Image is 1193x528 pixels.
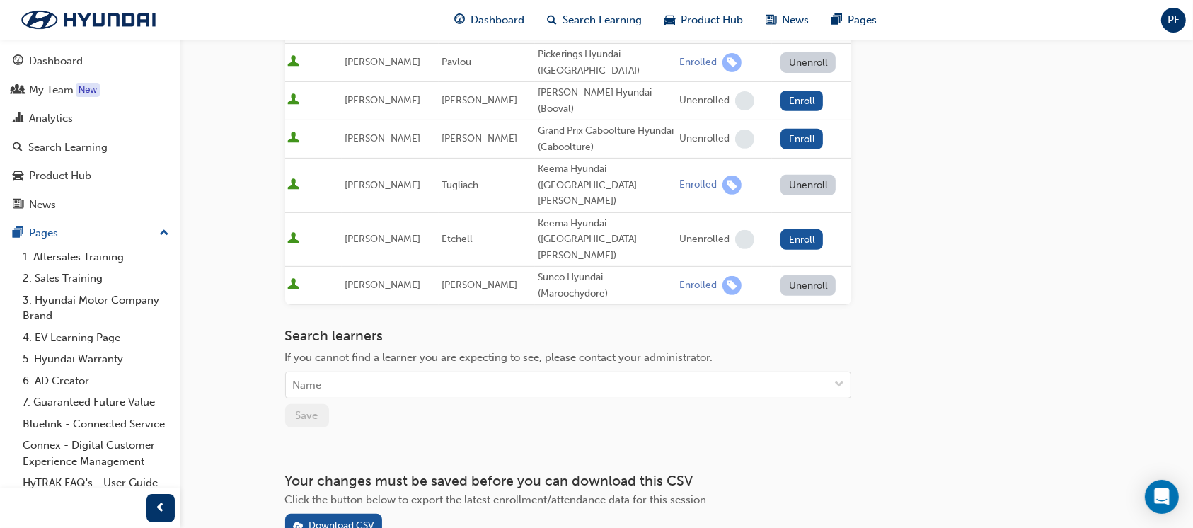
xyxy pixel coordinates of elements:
[780,175,836,195] button: Unenroll
[780,129,823,149] button: Enroll
[6,77,175,103] a: My Team
[538,270,674,302] div: Sunco Hyundai (Maroochydore)
[29,110,73,127] div: Analytics
[28,139,108,156] div: Search Learning
[288,93,300,108] span: User is active
[454,11,465,29] span: guage-icon
[288,278,300,292] span: User is active
[848,12,877,28] span: Pages
[17,246,175,268] a: 1. Aftersales Training
[17,289,175,327] a: 3. Hyundai Motor Company Brand
[653,6,754,35] a: car-iconProduct Hub
[6,105,175,132] a: Analytics
[547,11,557,29] span: search-icon
[285,493,707,506] span: Click the button below to export the latest enrollment/attendance data for this session
[780,91,823,111] button: Enroll
[820,6,888,35] a: pages-iconPages
[780,229,823,250] button: Enroll
[442,179,478,191] span: Tugliach
[345,94,420,106] span: [PERSON_NAME]
[6,48,175,74] a: Dashboard
[17,472,175,494] a: HyTRAK FAQ's - User Guide
[735,91,754,110] span: learningRecordVerb_NONE-icon
[288,232,300,246] span: User is active
[17,391,175,413] a: 7. Guaranteed Future Value
[443,6,536,35] a: guage-iconDashboard
[6,45,175,220] button: DashboardMy TeamAnalyticsSearch LearningProduct HubNews
[288,132,300,146] span: User is active
[538,123,674,155] div: Grand Prix Caboolture Hyundai (Caboolture)
[29,53,83,69] div: Dashboard
[13,84,23,97] span: people-icon
[6,134,175,161] a: Search Learning
[538,216,674,264] div: Keema Hyundai ([GEOGRAPHIC_DATA][PERSON_NAME])
[13,142,23,154] span: search-icon
[754,6,820,35] a: news-iconNews
[835,376,845,394] span: down-icon
[681,12,743,28] span: Product Hub
[1145,480,1179,514] div: Open Intercom Messenger
[159,224,169,243] span: up-icon
[679,56,717,69] div: Enrolled
[536,6,653,35] a: search-iconSearch Learning
[29,225,58,241] div: Pages
[285,404,329,427] button: Save
[6,220,175,246] button: Pages
[679,233,730,246] div: Unenrolled
[1168,12,1180,28] span: PF
[17,370,175,392] a: 6. AD Creator
[679,132,730,146] div: Unenrolled
[345,179,420,191] span: [PERSON_NAME]
[13,113,23,125] span: chart-icon
[442,132,517,144] span: [PERSON_NAME]
[296,409,318,422] span: Save
[156,500,166,517] span: prev-icon
[442,233,473,245] span: Etchell
[735,230,754,249] span: learningRecordVerb_NONE-icon
[13,55,23,68] span: guage-icon
[664,11,675,29] span: car-icon
[679,279,717,292] div: Enrolled
[288,178,300,193] span: User is active
[1161,8,1186,33] button: PF
[17,268,175,289] a: 2. Sales Training
[29,197,56,213] div: News
[722,276,742,295] span: learningRecordVerb_ENROLL-icon
[442,94,517,106] span: [PERSON_NAME]
[679,94,730,108] div: Unenrolled
[782,12,809,28] span: News
[780,275,836,296] button: Unenroll
[442,279,517,291] span: [PERSON_NAME]
[76,83,100,97] div: Tooltip anchor
[285,473,851,489] h3: Your changes must be saved before you can download this CSV
[29,82,74,98] div: My Team
[7,5,170,35] img: Trak
[345,132,420,144] span: [PERSON_NAME]
[17,327,175,349] a: 4. EV Learning Page
[538,85,674,117] div: [PERSON_NAME] Hyundai (Booval)
[766,11,776,29] span: news-icon
[17,413,175,435] a: Bluelink - Connected Service
[831,11,842,29] span: pages-icon
[538,47,674,79] div: Pickerings Hyundai ([GEOGRAPHIC_DATA])
[345,56,420,68] span: [PERSON_NAME]
[442,56,471,68] span: Pavlou
[471,12,524,28] span: Dashboard
[735,130,754,149] span: learningRecordVerb_NONE-icon
[13,199,23,212] span: news-icon
[780,52,836,73] button: Unenroll
[538,161,674,210] div: Keema Hyundai ([GEOGRAPHIC_DATA][PERSON_NAME])
[13,227,23,240] span: pages-icon
[17,435,175,472] a: Connex - Digital Customer Experience Management
[29,168,91,184] div: Product Hub
[563,12,642,28] span: Search Learning
[679,178,717,192] div: Enrolled
[285,328,851,344] h3: Search learners
[722,176,742,195] span: learningRecordVerb_ENROLL-icon
[13,170,23,183] span: car-icon
[345,279,420,291] span: [PERSON_NAME]
[345,233,420,245] span: [PERSON_NAME]
[6,192,175,218] a: News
